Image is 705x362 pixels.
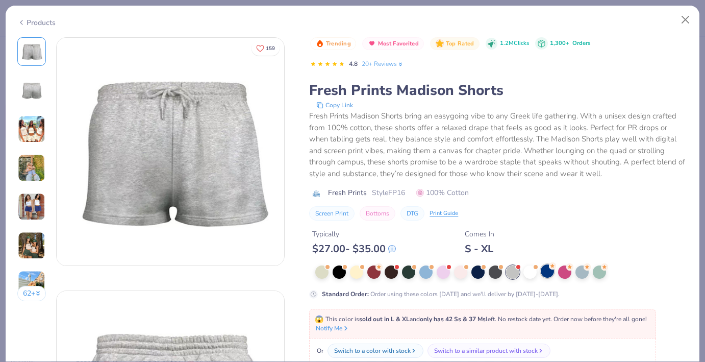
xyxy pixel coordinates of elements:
img: Trending sort [316,39,324,47]
span: Style FP16 [372,187,405,198]
span: Top Rated [446,41,474,46]
div: Fresh Prints Madison Shorts bring an easygoing vibe to any Greek life gathering. With a unisex de... [309,110,688,179]
img: Top Rated sort [436,39,444,47]
button: Notify Me [316,324,349,333]
div: Products [17,17,56,28]
div: Switch to a color with stock [334,346,411,355]
span: 😱 [315,315,323,324]
span: Orders [572,39,590,47]
div: Comes In [465,229,494,239]
div: Fresh Prints Madison Shorts [309,81,688,100]
img: User generated content [18,271,45,298]
span: 100% Cotton [416,187,469,198]
img: User generated content [18,154,45,182]
img: Front [19,39,44,64]
img: brand logo [309,189,323,198]
img: User generated content [18,115,45,143]
div: Order using these colors [DATE] and we'll deliver by [DATE]-[DATE]. [322,289,560,299]
div: 4.8 Stars [310,56,345,73]
span: Trending [326,41,351,46]
div: Print Guide [430,209,458,218]
img: User generated content [18,232,45,259]
span: 159 [266,46,275,51]
button: Badge Button [310,37,356,51]
span: This color is and left. No restock date yet. Order now before they're all gone! [315,315,647,323]
button: Badge Button [430,37,479,51]
button: Bottoms [360,206,395,221]
a: 20+ Reviews [362,59,404,68]
div: Switch to a similar product with stock [434,346,538,355]
button: Like [251,41,280,56]
button: Switch to a color with stock [328,344,423,358]
div: $ 27.00 - $ 35.00 [312,243,396,255]
button: Badge Button [362,37,424,51]
img: User generated content [18,193,45,221]
div: 1,300+ [550,39,590,48]
button: Switch to a similar product with stock [427,344,550,358]
strong: only has 42 Ss & 37 Ms [420,315,486,323]
img: Most Favorited sort [368,39,376,47]
button: copy to clipboard [313,100,356,110]
img: Back [19,78,44,103]
button: Screen Print [309,206,355,221]
span: 1.2M Clicks [500,39,529,48]
span: 4.8 [349,60,358,68]
span: Or [315,346,323,355]
span: Most Favorited [378,41,419,46]
div: S - XL [465,243,494,255]
button: 62+ [17,286,46,301]
img: Front [57,38,284,266]
span: Fresh Prints [328,187,367,198]
div: Typically [312,229,396,239]
button: Close [676,10,695,30]
strong: Standard Order : [322,290,369,298]
button: DTG [400,206,424,221]
strong: sold out in L & XL [359,315,410,323]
